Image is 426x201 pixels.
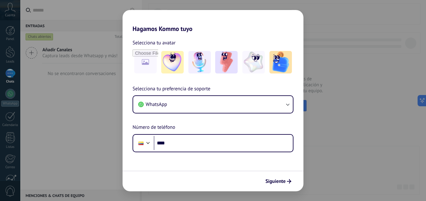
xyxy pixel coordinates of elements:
[215,51,238,73] img: -3.jpeg
[161,51,184,73] img: -1.jpeg
[265,179,286,183] span: Siguiente
[263,176,294,187] button: Siguiente
[123,10,303,33] h2: Hagamos Kommo tuyo
[242,51,265,73] img: -4.jpeg
[133,39,176,47] span: Selecciona tu avatar
[188,51,211,73] img: -2.jpeg
[133,85,211,93] span: Selecciona tu preferencia de soporte
[135,137,147,150] div: Ecuador: + 593
[146,101,167,108] span: WhatsApp
[269,51,292,73] img: -5.jpeg
[133,123,175,132] span: Número de teléfono
[133,96,293,113] button: WhatsApp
